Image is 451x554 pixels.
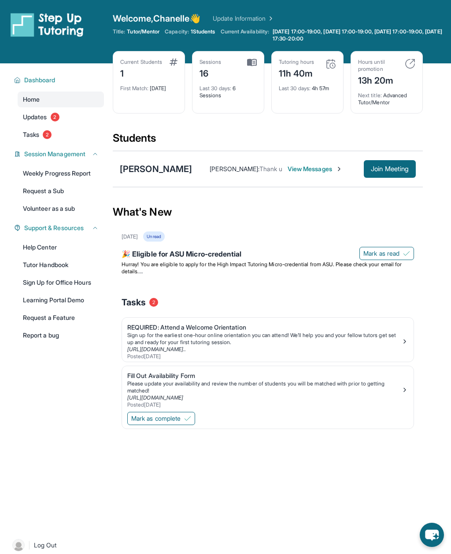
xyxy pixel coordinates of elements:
[120,163,192,175] div: [PERSON_NAME]
[170,59,177,66] img: card
[371,166,409,172] span: Join Meeting
[200,80,257,99] div: 6 Sessions
[200,66,222,80] div: 16
[279,85,311,92] span: Last 30 days :
[247,59,257,66] img: card
[18,257,104,273] a: Tutor Handbook
[120,59,162,66] div: Current Students
[122,261,403,275] span: Hurray! You are eligible to apply for the High Impact Tutoring Micro-credential from ASU. Please ...
[271,28,451,42] a: [DATE] 17:00-19:00, [DATE] 17:00-19:00, [DATE] 17:00-19:00, [DATE] 17:30-20:00
[325,59,336,69] img: card
[24,224,84,232] span: Support & Resources
[279,80,336,92] div: 4h 57m
[184,415,191,422] img: Mark as complete
[127,394,183,401] a: [URL][DOMAIN_NAME]
[288,165,343,173] span: View Messages
[21,224,99,232] button: Support & Resources
[113,28,125,35] span: Title:
[120,66,162,80] div: 1
[358,73,399,87] div: 13h 20m
[279,59,314,66] div: Tutoring hours
[24,150,85,158] span: Session Management
[43,130,52,139] span: 2
[28,540,30,550] span: |
[403,250,410,257] img: Mark as read
[120,85,148,92] span: First Match :
[122,366,414,410] a: Fill Out Availability FormPlease update your availability and review the number of students you w...
[359,247,414,260] button: Mark as read
[200,85,231,92] span: Last 30 days :
[266,14,274,23] img: Chevron Right
[23,113,47,121] span: Updates
[113,12,200,25] span: Welcome, Chanelle 👋
[221,28,269,42] span: Current Availability:
[279,66,314,80] div: 11h 40m
[51,113,59,121] span: 2
[127,332,401,346] div: Sign up for the earliest one-hour online orientation you can attend! We’ll help you and your fell...
[127,323,401,332] div: REQUIRED: Attend a Welcome Orientation
[405,59,415,69] img: card
[18,109,104,125] a: Updates2
[18,201,104,216] a: Volunteer as a sub
[24,76,55,84] span: Dashboard
[127,401,401,408] div: Posted [DATE]
[210,165,259,172] span: [PERSON_NAME] :
[127,371,401,380] div: Fill Out Availability Form
[18,310,104,326] a: Request a Feature
[18,275,104,290] a: Sign Up for Office Hours
[127,412,195,425] button: Mark as complete
[127,346,186,352] a: [URL][DOMAIN_NAME]..
[127,28,159,35] span: Tutor/Mentor
[122,296,146,308] span: Tasks
[11,12,84,37] img: logo
[363,249,399,258] span: Mark as read
[364,160,416,178] button: Join Meeting
[18,292,104,308] a: Learning Portal Demo
[358,92,382,99] span: Next title :
[213,14,274,23] a: Update Information
[122,249,414,261] div: 🎉 Eligible for ASU Micro-credential
[113,193,423,231] div: What's New
[122,233,138,240] div: [DATE]
[259,165,282,172] span: Thank u
[273,28,449,42] span: [DATE] 17:00-19:00, [DATE] 17:00-19:00, [DATE] 17:00-19:00, [DATE] 17:30-20:00
[18,327,104,343] a: Report a bug
[165,28,189,35] span: Capacity:
[23,95,40,104] span: Home
[127,353,401,360] div: Posted [DATE]
[18,239,104,255] a: Help Center
[420,523,444,547] button: chat-button
[21,76,99,84] button: Dashboard
[149,298,158,307] span: 2
[131,414,181,423] span: Mark as complete
[191,28,215,35] span: 1 Students
[358,87,415,106] div: Advanced Tutor/Mentor
[23,130,39,139] span: Tasks
[18,165,104,181] a: Weekly Progress Report
[18,92,104,107] a: Home
[120,80,177,92] div: [DATE]
[127,380,401,394] div: Please update your availability and review the number of students you will be matched with prior ...
[358,59,399,73] div: Hours until promotion
[12,539,25,551] img: user-img
[18,127,104,143] a: Tasks2
[143,231,164,242] div: Unread
[18,183,104,199] a: Request a Sub
[200,59,222,66] div: Sessions
[34,541,57,550] span: Log Out
[113,131,423,150] div: Students
[122,318,414,362] a: REQUIRED: Attend a Welcome OrientationSign up for the earliest one-hour online orientation you ca...
[336,165,343,172] img: Chevron-Right
[21,150,99,158] button: Session Management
